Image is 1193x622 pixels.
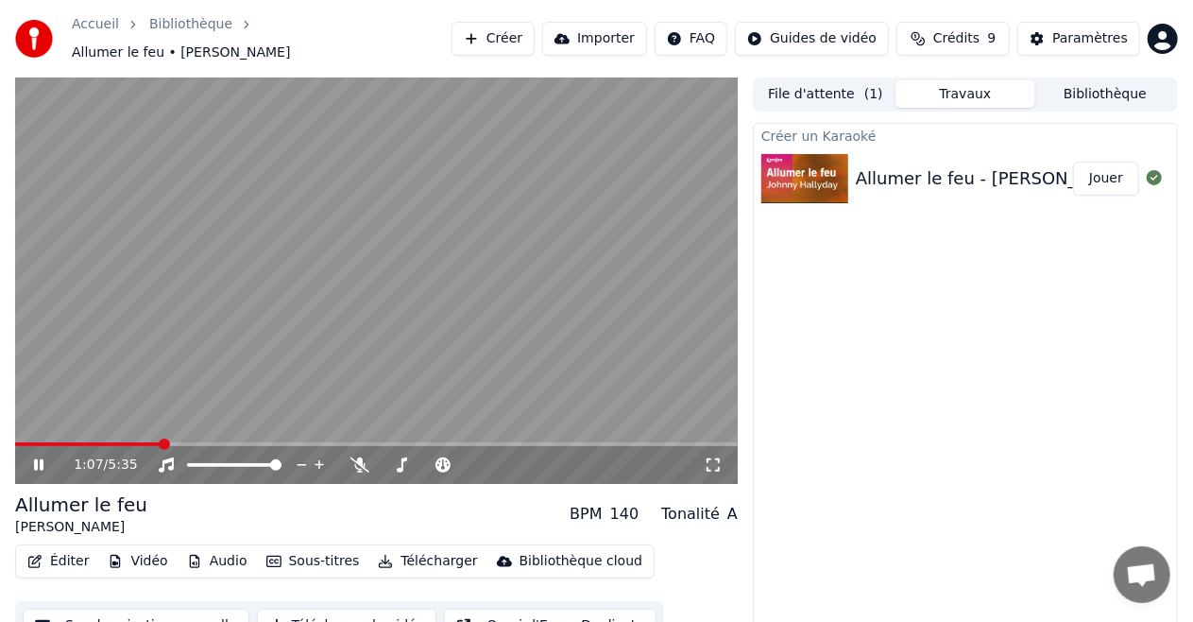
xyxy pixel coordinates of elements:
div: [PERSON_NAME] [15,518,147,537]
a: Bibliothèque [149,15,232,34]
div: Ouvrir le chat [1114,546,1170,603]
button: File d'attente [756,80,895,108]
button: Télécharger [370,548,485,575]
button: Paramètres [1017,22,1140,56]
nav: breadcrumb [72,15,452,62]
button: Guides de vidéo [735,22,889,56]
div: Tonalité [661,503,720,526]
button: Travaux [895,80,1035,108]
img: youka [15,20,53,58]
button: Créer [452,22,535,56]
span: Allumer le feu • [PERSON_NAME] [72,43,291,62]
div: BPM [570,503,602,526]
div: Bibliothèque cloud [520,552,642,571]
span: Crédits [933,29,980,48]
div: 140 [610,503,639,526]
button: Éditer [20,548,96,575]
div: A [727,503,738,526]
button: Sous-titres [259,548,367,575]
button: Bibliothèque [1035,80,1175,108]
button: Vidéo [100,548,175,575]
button: Jouer [1073,162,1139,196]
div: Créer un Karaoké [754,124,1177,147]
button: Importer [542,22,647,56]
div: Paramètres [1052,29,1128,48]
span: ( 1 ) [864,85,883,104]
button: FAQ [655,22,727,56]
a: Accueil [72,15,119,34]
div: / [74,456,119,475]
span: 9 [987,29,996,48]
button: Audio [179,548,255,575]
span: 1:07 [74,456,103,475]
button: Crédits9 [896,22,1010,56]
span: 5:35 [108,456,137,475]
div: Allumer le feu [15,492,147,518]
